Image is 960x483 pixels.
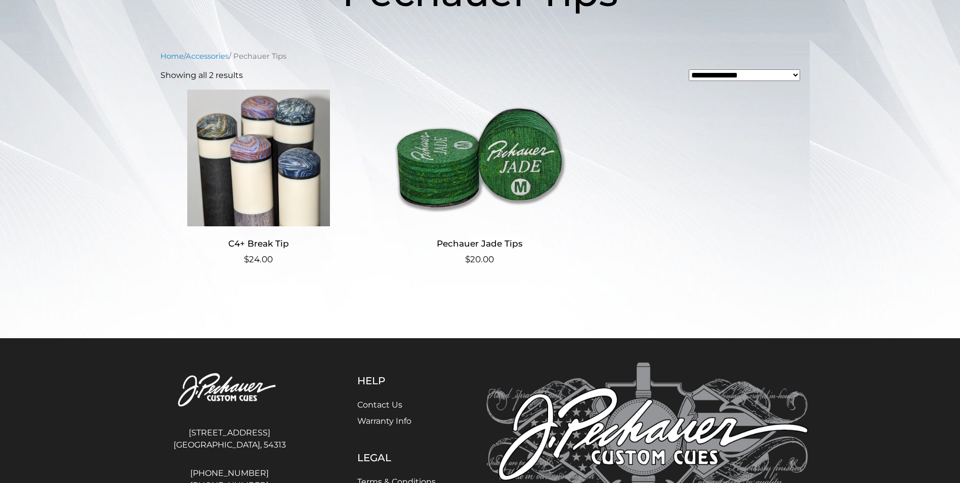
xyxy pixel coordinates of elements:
h2: Pechauer Jade Tips [381,234,578,253]
bdi: 20.00 [465,254,494,264]
h5: Legal [357,452,436,464]
nav: Breadcrumb [160,51,800,62]
address: [STREET_ADDRESS] [GEOGRAPHIC_DATA], 54313 [152,423,307,455]
img: Pechauer Custom Cues [152,363,307,419]
h5: Help [357,375,436,387]
span: $ [465,254,470,264]
bdi: 24.00 [244,254,273,264]
a: Accessories [186,52,229,61]
p: Showing all 2 results [160,69,243,82]
a: Contact Us [357,400,402,410]
span: $ [244,254,249,264]
a: [PHONE_NUMBER] [152,467,307,479]
a: C4+ Break Tip $24.00 [160,90,357,266]
a: Home [160,52,184,61]
img: C4+ Break Tip [160,90,357,226]
h2: C4+ Break Tip [160,234,357,253]
a: Pechauer Jade Tips $20.00 [381,90,578,266]
img: Pechauer Jade Tips [381,90,578,226]
select: Shop order [689,69,800,81]
a: Warranty Info [357,416,411,426]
